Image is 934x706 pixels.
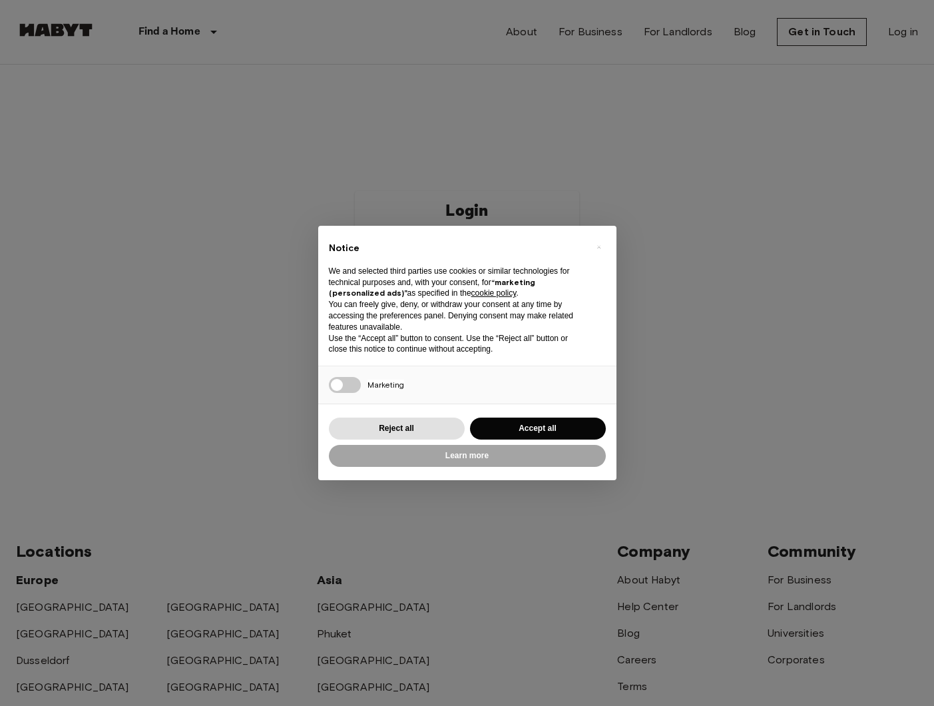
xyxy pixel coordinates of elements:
h2: Notice [329,242,584,255]
strong: “marketing (personalized ads)” [329,277,535,298]
p: We and selected third parties use cookies or similar technologies for technical purposes and, wit... [329,266,584,299]
button: Close this notice [588,236,610,258]
button: Learn more [329,445,606,467]
button: Accept all [470,418,606,440]
p: Use the “Accept all” button to consent. Use the “Reject all” button or close this notice to conti... [329,333,584,356]
a: cookie policy [471,288,517,298]
p: You can freely give, deny, or withdraw your consent at any time by accessing the preferences pane... [329,299,584,332]
span: × [596,239,601,255]
button: Reject all [329,418,465,440]
span: Marketing [367,380,404,390]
